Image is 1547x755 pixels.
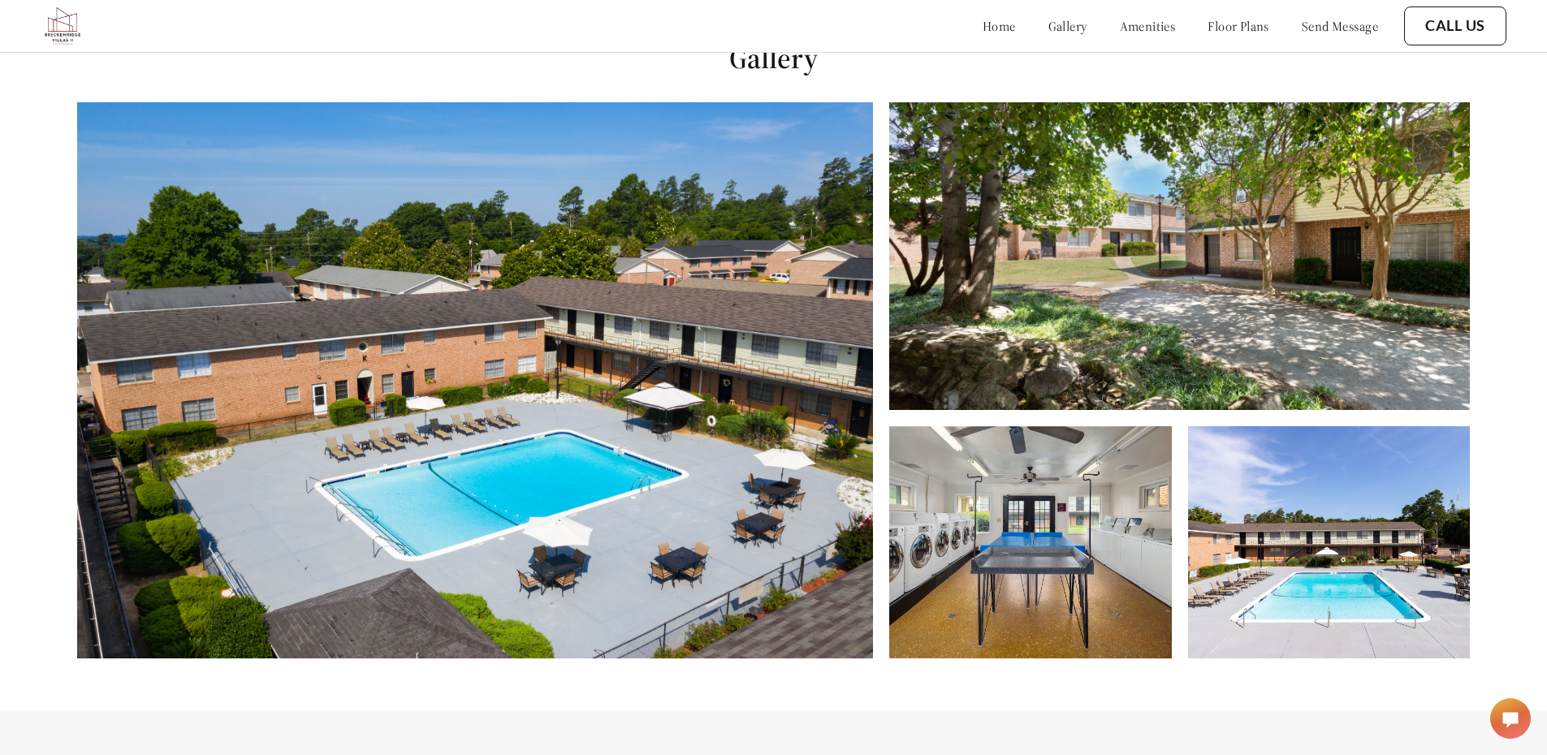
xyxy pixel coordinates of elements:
[983,18,1016,34] a: home
[77,102,873,658] img: Alt text
[41,4,84,48] img: bv2_logo.png
[1404,6,1506,45] button: Call Us
[889,102,1469,410] img: Alt text
[1120,18,1176,34] a: amenities
[1208,18,1269,34] a: floor plans
[1188,426,1470,658] img: Alt text
[889,426,1171,658] img: Alt text
[1048,18,1087,34] a: gallery
[1302,18,1378,34] a: send message
[1425,17,1485,35] a: Call Us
